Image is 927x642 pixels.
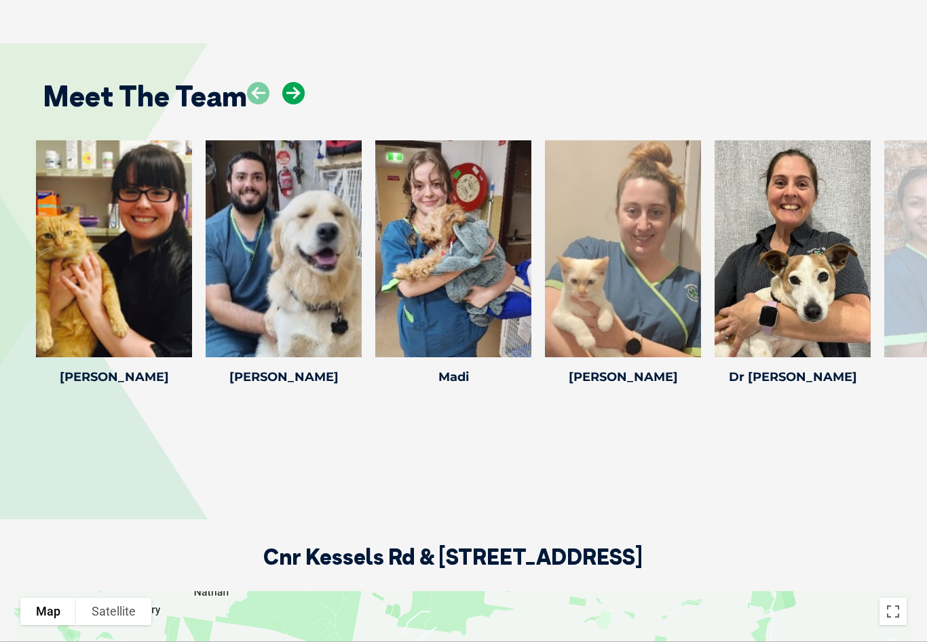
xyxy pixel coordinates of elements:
[43,82,247,111] h2: Meet The Team
[879,598,907,625] button: Toggle fullscreen view
[715,371,871,383] h4: Dr [PERSON_NAME]
[545,371,701,383] h4: [PERSON_NAME]
[20,598,76,625] button: Show street map
[206,371,362,383] h4: [PERSON_NAME]
[76,598,151,625] button: Show satellite imagery
[263,546,643,591] h2: Cnr Kessels Rd & [STREET_ADDRESS]
[375,371,531,383] h4: Madi
[36,371,192,383] h4: [PERSON_NAME]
